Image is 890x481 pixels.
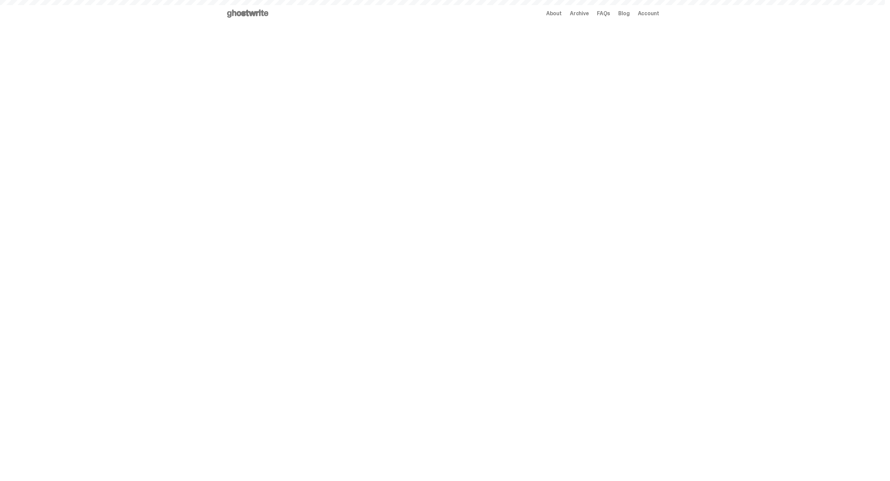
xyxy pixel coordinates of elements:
[546,11,562,16] a: About
[597,11,610,16] a: FAQs
[570,11,589,16] a: Archive
[638,11,659,16] a: Account
[618,11,629,16] a: Blog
